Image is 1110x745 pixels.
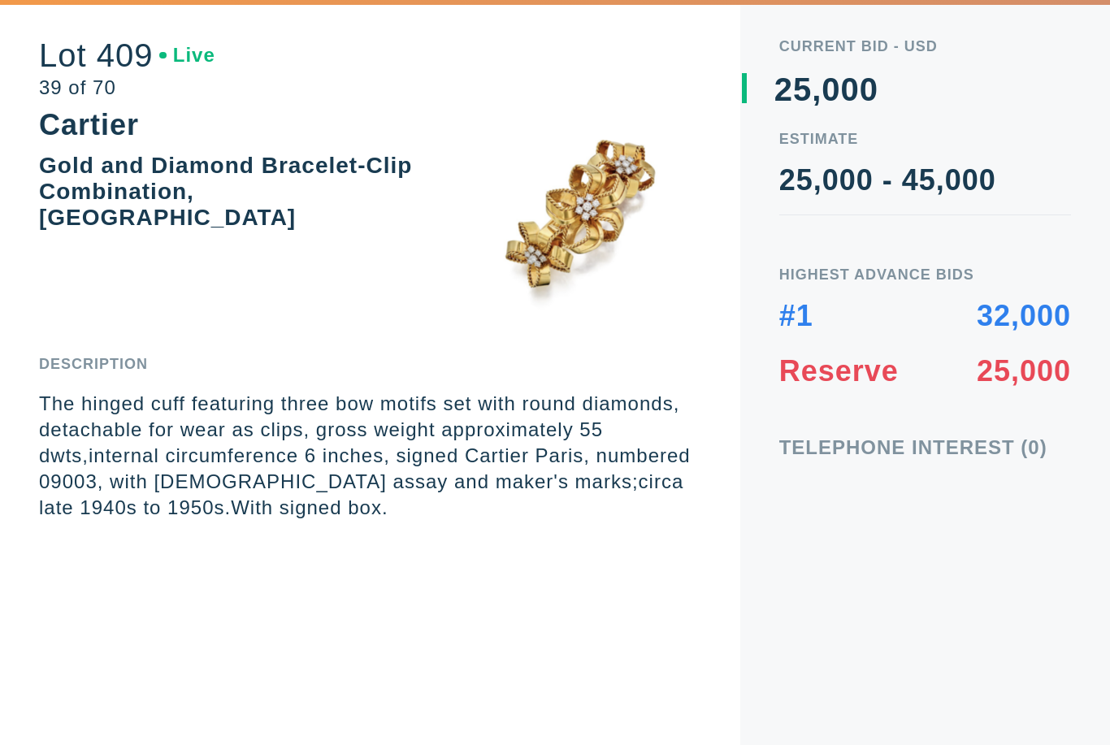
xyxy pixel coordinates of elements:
[793,73,812,106] div: 5
[39,391,701,521] p: The hinged cuff featuring three bow motifs set with round diamonds, detachable for wear as clips,...
[822,73,840,106] div: 0
[977,301,1071,331] div: 32,000
[779,132,1071,146] div: Estimate
[860,73,878,106] div: 0
[779,166,1071,195] div: 25,000 - 45,000
[39,357,701,371] div: Description
[39,153,412,230] div: Gold and Diamond Bracelet-Clip Combination, [GEOGRAPHIC_DATA]
[39,39,215,71] div: Lot 409
[779,438,1071,457] div: Telephone Interest (0)
[774,73,793,106] div: 2
[779,267,1071,282] div: Highest Advance Bids
[39,444,691,492] em: internal circumference 6 inches, signed Cartier Paris, numbered 09003, with [DEMOGRAPHIC_DATA] as...
[159,45,215,65] div: Live
[812,73,822,398] div: ,
[779,301,813,331] div: #1
[779,357,899,386] div: Reserve
[977,357,1071,386] div: 25,000
[779,39,1071,54] div: Current Bid - USD
[39,108,139,141] div: Cartier
[841,73,860,106] div: 0
[39,78,215,97] div: 39 of 70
